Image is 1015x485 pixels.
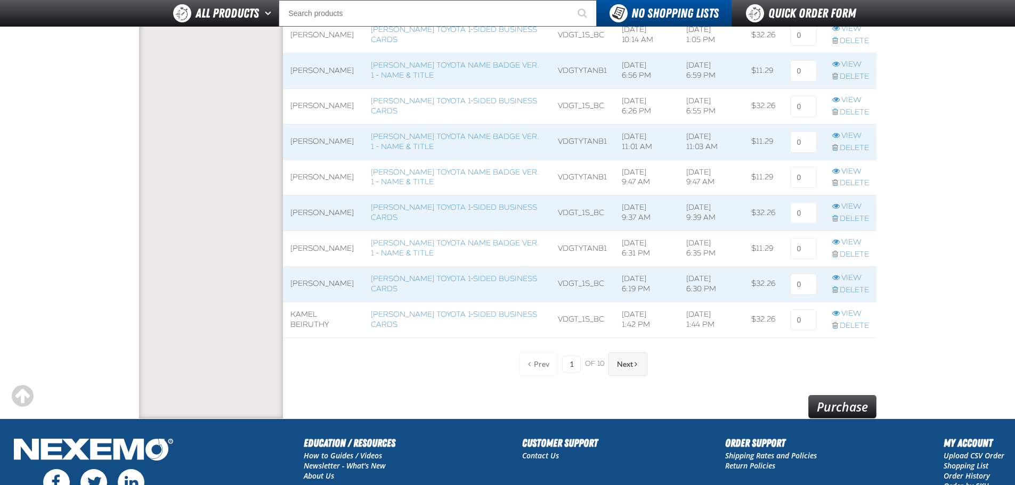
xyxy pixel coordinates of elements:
[790,96,817,117] input: 0
[371,61,539,80] a: [PERSON_NAME] Toyota Name Badge Ver. 1 - Name & Title
[832,202,869,212] a: View row action
[550,266,614,302] td: VDGT_1S_BC
[832,108,869,118] a: Delete row action
[550,89,614,125] td: VDGT_1S_BC
[725,450,817,461] a: Shipping Rates and Policies
[371,168,539,187] a: [PERSON_NAME] Toyota Name Badge Ver. 1 - Name & Title
[944,435,1004,451] h2: My Account
[550,124,614,160] td: VDGTYTANB1
[744,18,783,53] td: $32.26
[371,96,537,116] a: [PERSON_NAME] Toyota 1-sided Business Cards
[371,239,539,258] a: [PERSON_NAME] Toyota Name Badge Ver. 1 - Name & Title
[679,266,744,302] td: [DATE] 6:30 PM
[790,131,817,153] input: 0
[744,160,783,195] td: $11.29
[585,359,604,369] span: of 10
[679,231,744,267] td: [DATE] 6:35 PM
[550,302,614,338] td: VDGT_1S_BC
[614,89,679,125] td: [DATE] 6:26 PM
[744,266,783,302] td: $32.26
[679,302,744,338] td: [DATE] 1:44 PM
[608,352,647,376] button: Next Page
[832,60,869,70] a: View row action
[283,89,363,125] td: [PERSON_NAME]
[304,471,334,481] a: About Us
[371,203,537,222] a: [PERSON_NAME] Toyota 1-sided Business Cards
[11,435,176,466] img: Nexemo Logo
[744,53,783,89] td: $11.29
[304,435,395,451] h2: Education / Resources
[522,435,598,451] h2: Customer Support
[679,124,744,160] td: [DATE] 11:03 AM
[614,18,679,53] td: [DATE] 10:14 AM
[679,18,744,53] td: [DATE] 1:05 PM
[196,4,259,23] span: All Products
[550,231,614,267] td: VDGTYTANB1
[283,124,363,160] td: [PERSON_NAME]
[832,95,869,105] a: View row action
[522,450,559,461] a: Contact Us
[631,6,719,21] span: No Shopping Lists
[944,471,990,481] a: Order History
[283,195,363,231] td: [PERSON_NAME]
[832,214,869,224] a: Delete row action
[790,24,817,46] input: 0
[614,195,679,231] td: [DATE] 9:37 AM
[562,356,581,373] input: Current page number
[832,273,869,283] a: View row action
[614,302,679,338] td: [DATE] 1:42 PM
[283,302,363,338] td: Kamel Beiruthy
[790,238,817,259] input: 0
[371,310,537,329] a: [PERSON_NAME] Toyota 1-sided Business Cards
[550,160,614,195] td: VDGTYTANB1
[617,360,633,368] span: Next Page
[283,266,363,302] td: [PERSON_NAME]
[744,231,783,267] td: $11.29
[725,435,817,451] h2: Order Support
[832,143,869,153] a: Delete row action
[832,321,869,331] a: Delete row action
[832,131,869,141] a: View row action
[11,384,34,408] div: Scroll to the top
[283,160,363,195] td: [PERSON_NAME]
[550,195,614,231] td: VDGT_1S_BC
[283,53,363,89] td: [PERSON_NAME]
[832,285,869,295] a: Delete row action
[283,231,363,267] td: [PERSON_NAME]
[808,395,876,418] a: Purchase
[832,72,869,82] a: Delete row action
[944,450,1004,461] a: Upload CSV Order
[614,266,679,302] td: [DATE] 6:19 PM
[550,53,614,89] td: VDGTYTANB1
[304,461,386,471] a: Newsletter - What's New
[832,167,869,177] a: View row action
[744,124,783,160] td: $11.29
[679,53,744,89] td: [DATE] 6:59 PM
[790,202,817,224] input: 0
[679,160,744,195] td: [DATE] 9:47 AM
[679,195,744,231] td: [DATE] 9:39 AM
[744,302,783,338] td: $32.26
[550,18,614,53] td: VDGT_1S_BC
[832,178,869,188] a: Delete row action
[614,124,679,160] td: [DATE] 11:01 AM
[832,24,869,34] a: View row action
[679,89,744,125] td: [DATE] 6:55 PM
[371,25,537,44] a: [PERSON_NAME] Toyota 1-sided Business Cards
[832,250,869,260] a: Delete row action
[790,60,817,81] input: 0
[790,167,817,188] input: 0
[744,89,783,125] td: $32.26
[283,18,363,53] td: [PERSON_NAME]
[832,309,869,319] a: View row action
[614,53,679,89] td: [DATE] 6:56 PM
[744,195,783,231] td: $32.26
[304,450,382,461] a: How to Guides / Videos
[614,160,679,195] td: [DATE] 9:47 AM
[371,274,537,293] a: [PERSON_NAME] Toyota 1-sided Business Cards
[832,237,869,248] a: View row action
[371,132,539,151] a: [PERSON_NAME] Toyota Name Badge Ver. 1 - Name & Title
[944,461,988,471] a: Shopping List
[832,36,869,46] a: Delete row action
[790,309,817,331] input: 0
